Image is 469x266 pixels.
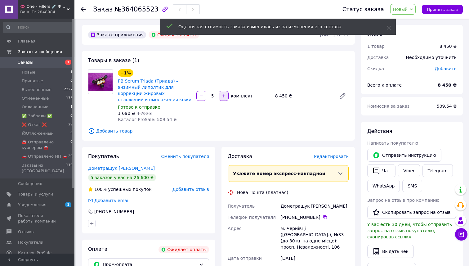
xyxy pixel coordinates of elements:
[228,204,255,209] span: Получатель
[228,215,276,220] span: Телефон получателя
[70,70,73,75] span: 1
[118,69,133,77] div: −1%
[88,57,139,63] span: Товары в заказе (1)
[18,213,57,224] span: Показатели работы компании
[18,192,53,197] span: Товары и услуги
[118,79,191,102] a: PB Serum Triada (Триада) – энзимный липолтик для коррекции жировых отложений и омоложения кожи
[367,141,418,146] span: Написать покупателю
[279,223,350,253] div: м. Чернівці ([GEOGRAPHIC_DATA].), №33 (до 30 кг на одне місце): просп. Незалежності, 106
[18,38,35,44] span: Главная
[228,153,252,159] span: Доставка
[118,111,135,116] span: 1 690 ₴
[22,122,47,128] span: ❌ Отказ ❌
[437,104,457,109] span: 509.54 ₴
[18,181,42,187] span: Сообщения
[118,117,177,122] span: Каталог ProSale: 509.54 ₴
[88,73,113,91] img: PB Serum Triada (Триада) – энзимный липолтик для коррекции жировых отложений и омоложения кожи
[393,7,408,12] span: Новый
[137,111,152,116] span: 1 700 ₴
[94,197,130,204] div: Добавить email
[114,6,159,13] span: №364065523
[65,202,71,207] span: 1
[70,131,73,136] span: 0
[88,166,155,171] a: Дометращук [PERSON_NAME]
[22,104,48,110] span: Оплаченные
[367,66,384,71] span: Скидка
[94,187,107,192] span: 100%
[279,201,350,212] div: Дометращук [PERSON_NAME]
[229,93,253,99] div: комплект
[18,229,34,235] span: Отзывы
[367,180,400,192] a: WhatsApp
[273,92,334,100] div: 8 450 ₴
[65,60,71,65] span: 1
[398,164,420,177] a: Viber
[88,31,146,38] div: Заказ с приложения
[118,105,160,110] span: Готово к отправке
[314,154,349,159] span: Редактировать
[20,4,67,9] span: 👄 One - Fillers 💉 Филлеры | Токсины | Пилинг | Уколы красоты 👄
[172,187,209,192] span: Добавить отзыв
[367,55,389,60] span: Доставка
[367,44,385,49] span: 1 товар
[228,226,241,231] span: Адрес
[22,113,52,119] span: ✅ Забрали ✅
[88,186,152,192] div: успешных покупок
[455,228,467,241] button: Чат с покупателем
[22,96,49,101] span: Отмененные
[22,87,51,92] span: Выполненные
[438,83,457,88] b: 8 450 ₴
[367,245,414,258] button: Выдать чек
[66,163,73,174] span: 110
[281,214,349,220] div: [PHONE_NUMBER]
[279,253,350,264] div: [DATE]
[68,122,73,128] span: 29
[228,256,262,261] span: Дата отправки
[88,153,119,159] span: Покупатель
[22,154,67,159] span: 🚗 Отправлено НП 🚗
[367,149,441,162] button: Отправить инструкцию
[402,51,460,64] div: Необходимо уточнить
[367,164,395,177] button: Чат
[149,31,199,38] div: Ожидает оплаты
[422,164,453,177] a: Telegram
[18,240,43,245] span: Покупатели
[422,5,463,14] button: Принять заказ
[64,87,73,92] span: 2227
[22,139,70,151] span: 🚘 Отправлено курьером 🚘
[88,128,349,134] span: Добавить товар
[440,43,457,49] div: 8 450 ₴
[18,60,33,65] span: Заказы
[336,90,349,102] a: Редактировать
[427,7,458,12] span: Принять заказ
[22,163,66,174] span: Заказы из [GEOGRAPHIC_DATA]
[159,246,209,253] div: Ожидает оплаты
[94,209,135,215] div: [PHONE_NUMBER]
[70,104,73,110] span: 1
[402,180,422,192] button: SMS
[367,222,452,239] span: У вас есть 30 дней, чтобы отправить запрос на отзыв покупателю, скопировав ссылку.
[70,78,73,84] span: 0
[367,128,392,134] span: Действия
[233,171,325,176] span: Укажите номер экспресс-накладной
[18,250,51,256] span: Каталог ProSale
[342,6,384,12] div: Статус заказа
[68,154,73,159] span: 29
[70,113,73,119] span: 0
[70,139,73,151] span: 0
[93,6,113,13] span: Заказ
[22,70,35,75] span: Новые
[178,24,371,30] div: Оценочная стоимость заказа изменилась из-за изменения его состава
[367,104,410,109] span: Комиссия за заказ
[18,49,62,55] span: Заказы и сообщения
[88,246,107,252] span: Оплата
[367,198,440,203] span: Запрос на отзыв про компанию
[22,131,54,136] span: 😱Отложенный
[81,6,86,12] div: Вернуться назад
[87,197,130,204] div: Добавить email
[367,206,456,219] button: Скопировать запрос на отзыв
[161,154,209,159] span: Сменить покупателя
[367,83,402,88] span: Всего к оплате
[20,9,74,15] div: Ваш ID: 2848984
[88,174,156,181] div: 5 заказов у вас на 26 600 ₴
